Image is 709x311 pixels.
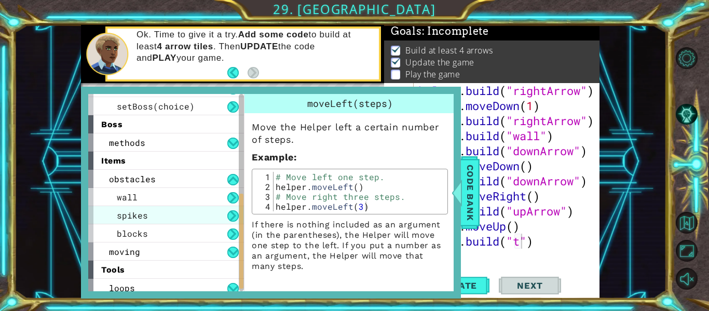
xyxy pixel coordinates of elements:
[252,152,294,163] span: Example
[676,47,698,69] button: Level Options
[248,67,259,78] button: Next
[307,97,393,110] span: moveLeft(steps)
[676,268,698,290] button: Unmute
[462,161,479,224] span: Code Bank
[391,25,489,38] span: Goals
[252,220,448,272] p: If there is nothing included as an argument (in the parentheses), the Helper will move one step t...
[117,228,148,239] span: blocks
[101,265,125,275] span: tools
[252,152,297,163] strong: :
[109,282,135,293] span: loops
[117,192,138,202] span: wall
[117,210,148,221] span: spikes
[499,275,561,296] button: Next
[405,45,493,56] p: Build at least 4 arrows
[238,30,309,39] strong: Add some code
[109,137,145,148] span: methods
[252,121,448,146] p: Move the Helper left a certain number of steps.
[255,182,274,192] div: 2
[676,212,698,234] button: Back to Map
[88,115,244,133] div: boss
[101,156,126,166] span: items
[422,25,489,37] span: : Incomplete
[507,280,553,291] span: Next
[101,119,122,129] span: boss
[676,103,698,125] button: AI Hint
[255,172,274,182] div: 1
[676,240,698,262] button: Maximize Browser
[255,201,274,211] div: 4
[244,94,455,113] div: moveLeft(steps)
[405,57,474,68] p: Update the game
[88,152,244,170] div: items
[240,42,278,51] strong: UPDATE
[117,101,195,112] span: setBoss(choice)
[255,192,274,201] div: 3
[153,53,177,63] strong: PLAY
[227,67,248,78] button: Back
[137,29,372,63] p: Ok. Time to give it a try. to build at least . Then the code and your game.
[677,209,709,237] a: Back to Map
[386,85,414,100] div: 8
[157,42,213,51] strong: 4 arrow tiles
[109,173,156,184] span: obstacles
[88,261,244,279] div: tools
[391,57,401,65] img: Check mark for checkbox
[391,45,401,53] img: Check mark for checkbox
[109,246,140,257] span: moving
[405,69,460,80] p: Play the game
